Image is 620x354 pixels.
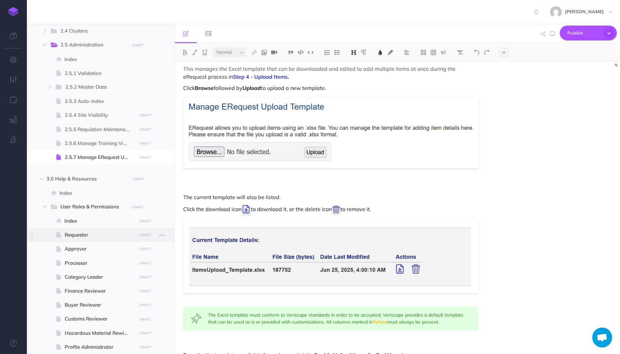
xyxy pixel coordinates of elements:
[65,245,135,253] span: Approver
[140,303,151,307] small: DRAFT
[562,9,607,15] span: [PERSON_NAME]
[65,259,135,267] span: Processor
[334,50,340,55] img: Unordered list button
[233,73,289,80] strong: .
[65,329,135,337] span: Hazardous Material Rewiewer
[251,50,257,55] img: Link button
[183,65,478,81] p: This manages the Excel template that can be downloaded and edited to add multiple items at once d...
[137,259,154,267] button: DRAFT
[8,7,18,16] img: logo-mark.svg
[133,177,145,181] small: DRAFT
[137,343,154,351] button: DRAFT
[261,50,267,55] img: Add image button
[59,189,135,197] span: Index
[332,205,340,214] img: M4RjSFA2VCiVd1v8ksAR.png
[65,153,135,161] span: 2.5.7 Manage ERequest Upload Template
[377,50,383,55] img: Text color button
[288,50,294,55] img: Blockquote button
[202,50,208,55] img: Underline button
[65,125,135,133] span: 2.5.5 Requistion Maintenance
[183,307,478,330] div: The Excel template must conform to Veriscape standards in order to be accepted. Veriscape provide...
[430,50,436,55] img: Create table button
[308,50,313,55] img: Inline code button
[132,43,144,47] small: DRAFT
[64,217,135,225] span: Index
[195,85,214,91] strong: Browse
[140,331,151,335] small: DRAFT
[65,111,135,119] span: 2.5.4 Site Visibility
[567,28,600,38] span: Publish
[130,41,146,49] button: DRAFT
[60,27,125,35] span: 2.4 Clusters
[298,50,304,55] img: Code block button
[137,140,154,147] button: DRAFT
[137,301,154,309] button: DRAFT
[137,316,154,323] button: DRAFT
[131,175,147,183] button: DRAFT
[484,50,490,55] img: Redo
[140,127,151,132] small: DRAFT
[373,319,387,325] span: Yellow
[64,55,135,63] span: Index
[137,217,154,225] button: DRAFT
[140,141,151,146] small: DRAFT
[65,301,135,309] span: Buyer Reviewer
[474,50,480,55] img: Undo
[550,6,562,18] img: 743f3ee6f9f80ed2ad13fd650e81ed88.jpg
[137,154,154,161] button: DRAFT
[65,97,135,105] span: 2.5.3 Auto-Index
[65,83,125,92] span: 2.5.2 Master Data
[192,50,198,55] img: Italic button
[183,193,478,201] p: The current template will also be listed.
[65,273,135,281] span: Category Leader
[440,50,446,55] img: Callout dropdown menu button
[140,219,151,223] small: DRAFT
[241,204,251,215] img: 7seNsWJkAp1oKXQe344H.png
[183,220,478,293] img: 4sDdkL8L7WJcC9nH71RE.png
[242,85,261,91] strong: Upload
[271,50,277,55] img: Add video button
[65,69,135,77] span: 2.5.1 Validation
[137,273,154,281] button: DRAFT
[361,50,367,55] img: Paragraph button
[65,231,135,239] span: Requestor
[65,139,135,147] span: 2.5.6 Manage Training Videos
[137,231,154,239] button: DRAFT
[140,261,151,265] small: DRAFT
[65,343,135,351] span: Profile Administrator
[233,73,288,80] a: Step 4 - Upload Items
[592,327,612,347] a: Open chat
[137,111,154,119] button: DRAFT
[140,155,151,160] small: DRAFT
[183,84,478,92] p: Click followed by to upload a new template.
[130,203,146,211] button: DRAFT
[137,287,154,295] button: DRAFT
[137,329,154,337] button: DRAFT
[140,345,151,349] small: DRAFT
[387,50,393,55] img: Text background color button
[137,126,154,133] button: DRAFT
[65,315,135,323] span: Customs Reviewer
[132,205,144,209] small: DRAFT
[140,247,151,251] small: DRAFT
[140,233,151,237] small: DRAFT
[137,245,154,253] button: DRAFT
[140,289,151,293] small: DRAFT
[351,50,357,55] img: Headings dropdown button
[140,317,151,321] small: DRAFT
[65,287,135,295] span: Finance Reviewer
[140,113,151,117] small: DRAFT
[457,50,463,55] img: Clear styles button
[60,41,125,49] span: 2.5 Administration
[183,204,478,215] p: Click the download icon to download it, or the delete icon to remove it.
[60,203,125,211] span: User Roles & Permissions
[46,175,126,183] span: 3.0 Help & Resources
[560,26,617,40] button: Publish
[183,98,478,169] img: T7Bw8vXAsMYROvLetFQZ.png
[324,50,330,55] img: Ordered list button
[182,50,188,55] img: Bold button
[140,275,151,279] small: DRAFT
[404,50,410,55] img: Alignment dropdown menu button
